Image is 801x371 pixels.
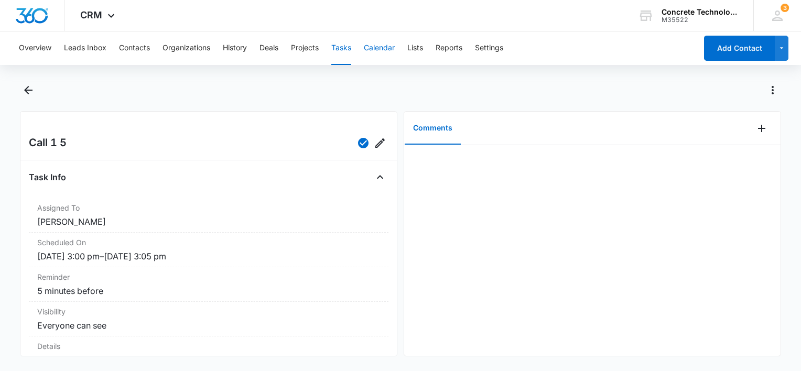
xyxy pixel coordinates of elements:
div: DetailsFifth Attempt [29,336,388,371]
button: Lists [407,31,423,65]
span: 3 [781,4,789,12]
button: Add Comment [753,120,770,137]
h4: Task Info [29,171,66,183]
dd: [DATE] 3:00 pm – [DATE] 3:05 pm [37,250,380,263]
button: Comments [405,112,461,145]
div: notifications count [781,4,789,12]
span: CRM [80,9,102,20]
h2: Call 1 5 [29,135,67,151]
dt: Reminder [37,271,380,282]
dd: [PERSON_NAME] [37,215,380,228]
div: Reminder5 minutes before [29,267,388,302]
button: Close [372,169,388,185]
button: Settings [475,31,503,65]
div: VisibilityEveryone can see [29,302,388,336]
button: Back [20,82,36,99]
dd: Fifth Attempt [37,354,380,366]
button: Reports [436,31,462,65]
button: Overview [19,31,51,65]
button: Organizations [163,31,210,65]
button: Calendar [364,31,395,65]
div: account id [662,16,738,24]
dt: Details [37,341,380,352]
dd: Everyone can see [37,319,380,332]
dd: 5 minutes before [37,285,380,297]
div: account name [662,8,738,16]
button: Deals [259,31,278,65]
dt: Scheduled On [37,237,380,248]
button: Contacts [119,31,150,65]
button: Add Contact [704,36,775,61]
button: History [223,31,247,65]
div: Scheduled On[DATE] 3:00 pm–[DATE] 3:05 pm [29,233,388,267]
dt: Visibility [37,306,380,317]
button: Edit [372,135,388,151]
button: Projects [291,31,319,65]
button: Tasks [331,31,351,65]
div: Assigned To[PERSON_NAME] [29,198,388,233]
dt: Assigned To [37,202,380,213]
button: Actions [764,82,781,99]
button: Leads Inbox [64,31,106,65]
